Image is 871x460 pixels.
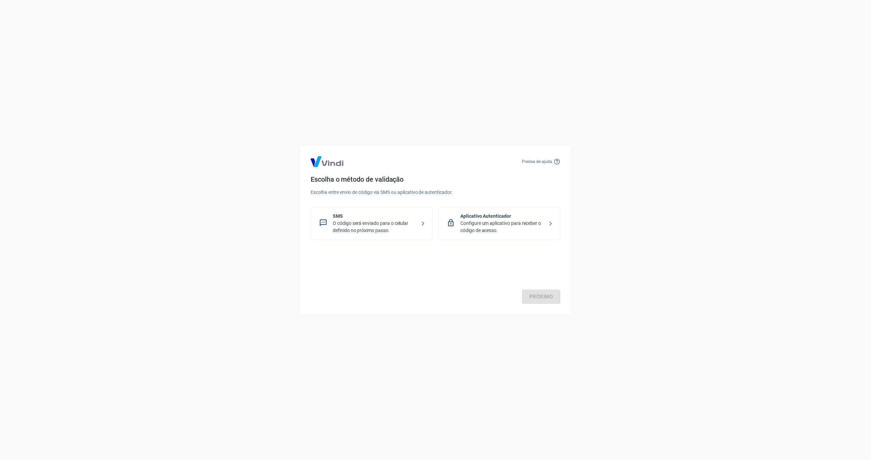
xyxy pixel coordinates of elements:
h4: Escolha o método de validação [311,175,560,183]
p: Configure um aplicativo para receber o código de acesso. [460,220,544,234]
img: Logo Vind [311,156,343,167]
p: Escolha entre envio de código via SMS ou aplicativo de autenticador. [311,189,560,196]
div: Aplicativo AutenticadorConfigure um aplicativo para receber o código de acesso. [438,207,560,240]
p: SMS [333,213,416,220]
p: O código será enviado para o celular definido no próximo passo. [333,220,416,234]
p: Precisa de ajuda [522,159,552,165]
p: Aplicativo Autenticador [460,213,544,220]
div: SMSO código será enviado para o celular definido no próximo passo. [311,207,433,240]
